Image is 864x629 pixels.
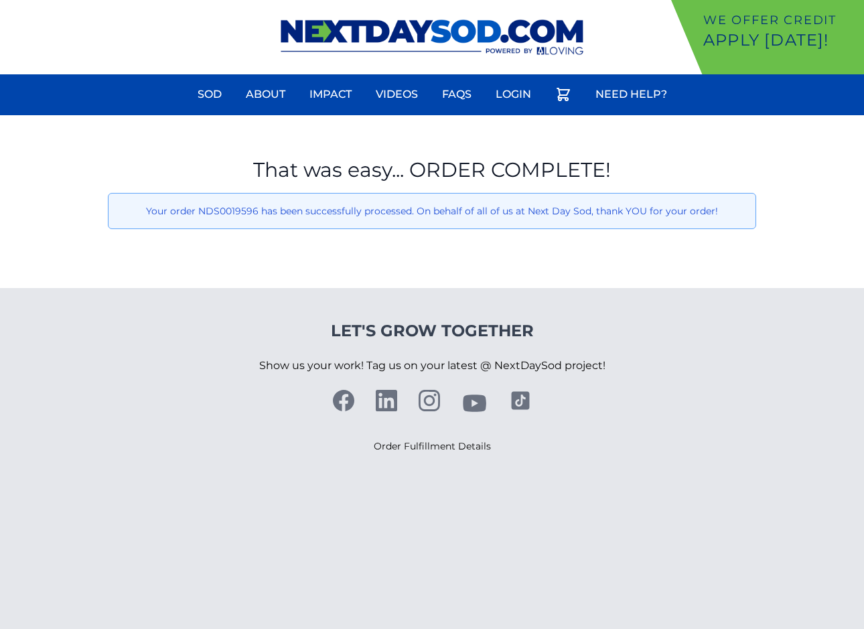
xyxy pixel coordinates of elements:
[587,78,675,111] a: Need Help?
[108,158,756,182] h1: That was easy... ORDER COMPLETE!
[488,78,539,111] a: Login
[368,78,426,111] a: Videos
[703,29,859,51] p: Apply [DATE]!
[119,204,745,218] p: Your order NDS0019596 has been successfully processed. On behalf of all of us at Next Day Sod, th...
[259,320,605,342] h4: Let's Grow Together
[259,342,605,390] p: Show us your work! Tag us on your latest @ NextDaySod project!
[434,78,480,111] a: FAQs
[374,440,491,452] a: Order Fulfillment Details
[190,78,230,111] a: Sod
[703,11,859,29] p: We offer Credit
[301,78,360,111] a: Impact
[238,78,293,111] a: About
